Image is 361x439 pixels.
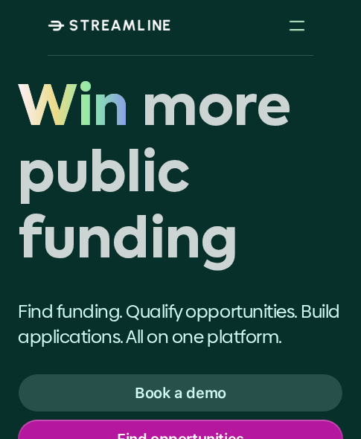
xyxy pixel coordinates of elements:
span: Win [18,77,129,144]
p: Book a demo [135,383,226,403]
a: Book a demo [18,374,343,412]
h1: Win more public funding [18,77,343,275]
p: STREAMLINE [69,16,172,34]
a: STREAMLINE [48,16,172,34]
p: Find funding. Qualify opportunities. Build applications. All on one platform. [18,299,343,349]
